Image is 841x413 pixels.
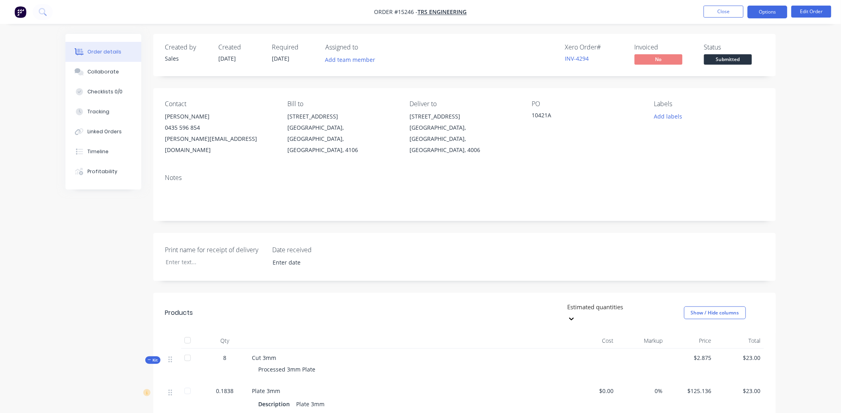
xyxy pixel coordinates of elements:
[718,354,761,362] span: $23.00
[287,111,397,122] div: [STREET_ADDRESS]
[704,43,764,51] div: Status
[718,387,761,395] span: $23.00
[87,68,119,75] div: Collaborate
[326,43,406,51] div: Assigned to
[273,245,372,255] label: Date received
[287,122,397,156] div: [GEOGRAPHIC_DATA], [GEOGRAPHIC_DATA], [GEOGRAPHIC_DATA], 4106
[145,356,160,364] button: Kit
[165,174,764,182] div: Notes
[321,54,380,65] button: Add team member
[635,43,695,51] div: Invoiced
[219,55,236,62] span: [DATE]
[418,8,467,16] a: TRS Engineering
[635,54,683,64] span: No
[410,122,519,156] div: [GEOGRAPHIC_DATA], [GEOGRAPHIC_DATA], [GEOGRAPHIC_DATA], 4006
[165,308,193,318] div: Products
[165,245,265,255] label: Print name for receipt of delivery
[65,102,141,122] button: Tracking
[287,111,397,156] div: [STREET_ADDRESS][GEOGRAPHIC_DATA], [GEOGRAPHIC_DATA], [GEOGRAPHIC_DATA], 4106
[410,100,519,108] div: Deliver to
[65,122,141,142] button: Linked Orders
[272,55,290,62] span: [DATE]
[259,398,293,410] div: Description
[165,133,275,156] div: [PERSON_NAME][EMAIL_ADDRESS][DOMAIN_NAME]
[704,54,752,64] span: Submitted
[201,333,249,349] div: Qty
[165,122,275,133] div: 0435 596 854
[654,100,764,108] div: Labels
[792,6,831,18] button: Edit Order
[87,88,123,95] div: Checklists 0/0
[148,357,158,363] span: Kit
[568,333,617,349] div: Cost
[87,108,109,115] div: Tracking
[650,111,687,122] button: Add labels
[267,257,366,269] input: Enter date
[65,162,141,182] button: Profitability
[684,306,746,319] button: Show / Hide columns
[165,43,209,51] div: Created by
[532,111,632,122] div: 10421A
[293,398,328,410] div: Plate 3mm
[532,100,641,108] div: PO
[14,6,26,18] img: Factory
[165,111,275,122] div: [PERSON_NAME]
[326,54,380,65] button: Add team member
[666,333,715,349] div: Price
[219,43,263,51] div: Created
[252,387,281,395] span: Plate 3mm
[715,333,764,349] div: Total
[65,62,141,82] button: Collaborate
[224,354,227,362] span: 8
[87,168,117,175] div: Profitability
[669,387,712,395] span: $125.136
[272,43,316,51] div: Required
[87,128,122,135] div: Linked Orders
[748,6,788,18] button: Options
[65,42,141,62] button: Order details
[165,100,275,108] div: Contact
[565,55,589,62] a: INV-4294
[565,43,625,51] div: Xero Order #
[374,8,418,16] span: Order #15246 -
[620,387,663,395] span: 0%
[287,100,397,108] div: Bill to
[572,387,614,395] span: $0.00
[617,333,666,349] div: Markup
[259,366,316,373] span: Processed 3mm Plate
[165,111,275,156] div: [PERSON_NAME]0435 596 854[PERSON_NAME][EMAIL_ADDRESS][DOMAIN_NAME]
[669,354,712,362] span: $2.875
[87,48,121,55] div: Order details
[252,354,277,362] span: Cut 3mm
[165,54,209,63] div: Sales
[410,111,519,156] div: [STREET_ADDRESS][GEOGRAPHIC_DATA], [GEOGRAPHIC_DATA], [GEOGRAPHIC_DATA], 4006
[216,387,234,395] span: 0.1838
[704,54,752,66] button: Submitted
[65,82,141,102] button: Checklists 0/0
[704,6,744,18] button: Close
[410,111,519,122] div: [STREET_ADDRESS]
[87,148,109,155] div: Timeline
[65,142,141,162] button: Timeline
